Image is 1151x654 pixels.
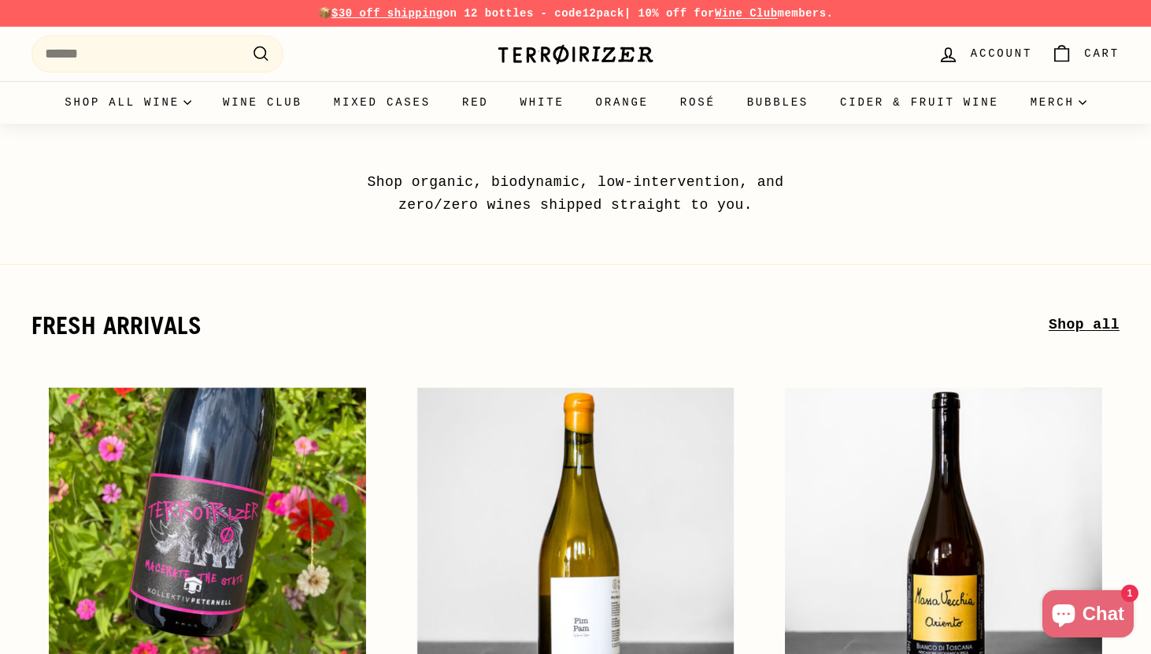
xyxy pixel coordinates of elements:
[31,5,1120,22] p: 📦 on 12 bottles - code | 10% off for members.
[1015,81,1102,124] summary: Merch
[331,7,443,20] span: $30 off shipping
[31,312,1049,339] h2: fresh arrivals
[331,171,820,217] p: Shop organic, biodynamic, low-intervention, and zero/zero wines shipped straight to you.
[1042,31,1129,77] a: Cart
[1038,590,1138,641] inbox-online-store-chat: Shopify online store chat
[49,81,207,124] summary: Shop all wine
[824,81,1015,124] a: Cider & Fruit Wine
[446,81,505,124] a: Red
[664,81,731,124] a: Rosé
[1084,45,1120,62] span: Cart
[715,7,778,20] a: Wine Club
[505,81,580,124] a: White
[971,45,1032,62] span: Account
[1049,314,1120,336] a: Shop all
[583,7,624,20] strong: 12pack
[580,81,664,124] a: Orange
[207,81,318,124] a: Wine Club
[928,31,1042,77] a: Account
[731,81,824,124] a: Bubbles
[318,81,446,124] a: Mixed Cases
